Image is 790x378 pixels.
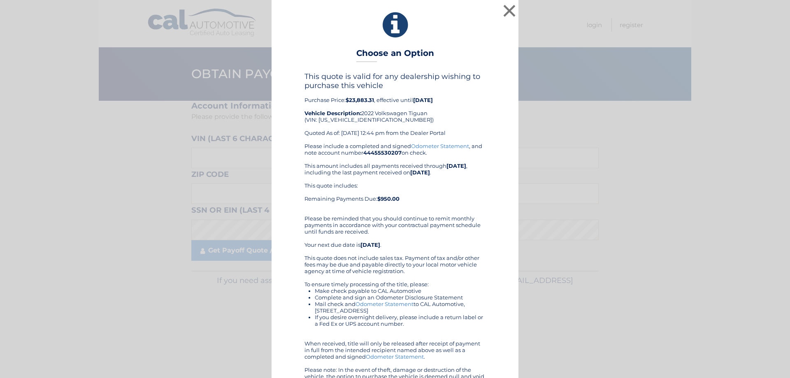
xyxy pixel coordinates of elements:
b: [DATE] [360,241,380,248]
b: 44455530207 [363,149,402,156]
h4: This quote is valid for any dealership wishing to purchase this vehicle [304,72,486,90]
div: Purchase Price: , effective until 2022 Volkswagen Tiguan (VIN: [US_VEHICLE_IDENTIFICATION_NUMBER]... [304,72,486,143]
li: Complete and sign an Odometer Disclosure Statement [315,294,486,301]
b: [DATE] [410,169,430,176]
a: Odometer Statement [355,301,414,307]
li: If you desire overnight delivery, please include a return label or a Fed Ex or UPS account number. [315,314,486,327]
li: Make check payable to CAL Automotive [315,288,486,294]
b: $23,883.31 [346,97,374,103]
button: × [501,2,518,19]
a: Odometer Statement [411,143,469,149]
b: [DATE] [446,162,466,169]
b: $950.00 [377,195,400,202]
h3: Choose an Option [356,48,434,63]
strong: Vehicle Description: [304,110,361,116]
div: This quote includes: Remaining Payments Due: [304,182,486,209]
a: Odometer Statement [366,353,424,360]
li: Mail check and to CAL Automotive, [STREET_ADDRESS] [315,301,486,314]
b: [DATE] [413,97,433,103]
